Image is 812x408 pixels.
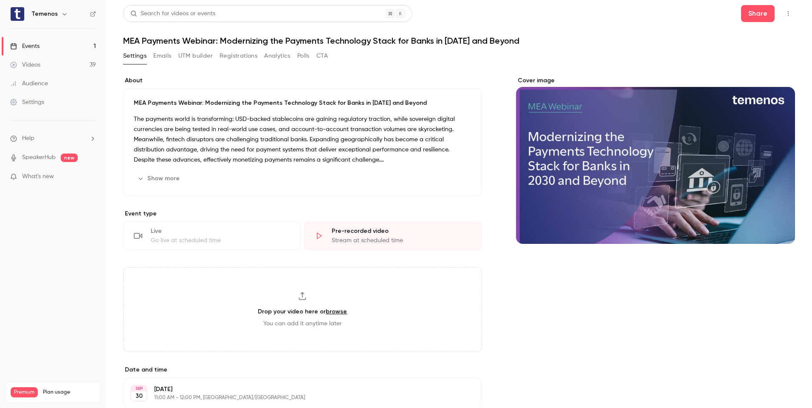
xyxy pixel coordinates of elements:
[43,389,96,396] span: Plan usage
[326,308,347,315] a: browse
[178,49,213,63] button: UTM builder
[151,236,290,245] div: Go live at scheduled time
[10,42,39,50] div: Events
[332,236,471,245] div: Stream at scheduled time
[297,49,310,63] button: Polls
[22,134,34,143] span: Help
[135,392,143,400] p: 30
[123,36,795,46] h1: MEA Payments Webinar: Modernizing the Payments Technology Stack for Banks in [DATE] and Beyond
[304,221,482,250] div: Pre-recorded videoStream at scheduled time
[31,10,58,18] h6: Temenos
[123,221,301,250] div: LiveGo live at scheduled time
[11,7,24,21] img: Temenos
[22,172,54,181] span: What's new
[516,76,795,244] section: Cover image
[154,385,437,394] p: [DATE]
[134,172,185,185] button: Show more
[61,154,78,162] span: new
[131,386,147,391] div: SEP
[220,49,257,63] button: Registrations
[123,49,147,63] button: Settings
[10,79,48,88] div: Audience
[151,227,290,235] div: Live
[741,5,775,22] button: Share
[258,307,347,316] h3: Drop your video here or
[123,210,482,218] p: Event type
[134,99,471,107] p: MEA Payments Webinar: Modernizing the Payments Technology Stack for Banks in [DATE] and Beyond
[332,227,471,235] div: Pre-recorded video
[263,319,342,328] span: You can add it anytime later
[10,134,96,143] li: help-dropdown-opener
[316,49,328,63] button: CTA
[154,394,437,401] p: 11:00 AM - 12:00 PM, [GEOGRAPHIC_DATA]/[GEOGRAPHIC_DATA]
[123,366,482,374] label: Date and time
[123,76,482,85] label: About
[22,153,56,162] a: SpeakerHub
[153,49,171,63] button: Emails
[130,9,215,18] div: Search for videos or events
[516,76,795,85] label: Cover image
[10,61,40,69] div: Videos
[11,387,38,397] span: Premium
[264,49,290,63] button: Analytics
[134,114,471,165] p: The payments world is transforming: USD-backed stablecoins are gaining regulatory traction, while...
[10,98,44,106] div: Settings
